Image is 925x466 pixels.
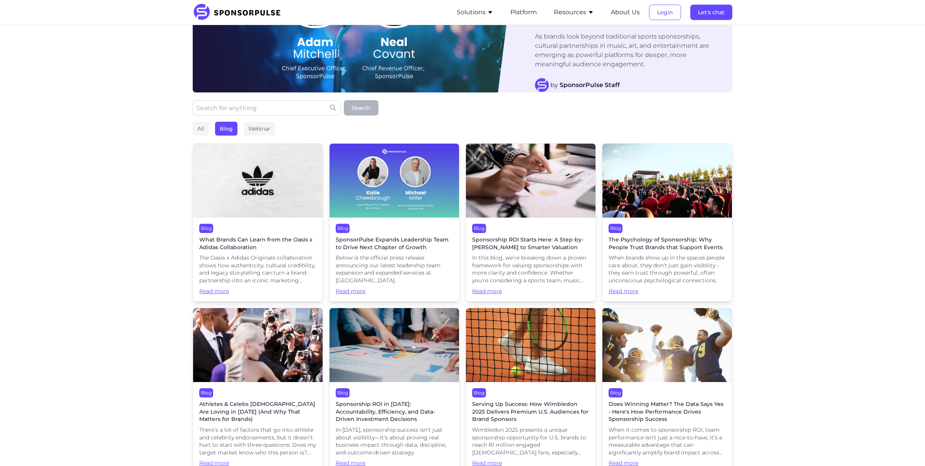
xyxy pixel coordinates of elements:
span: When it comes to sponsorship ROI, team performance isn’t just a nice-to-have, it’s a measurable a... [609,426,726,456]
a: Let's chat [690,9,732,16]
img: Getty Images courtesy of Unsplash [193,308,323,382]
div: Blog [199,388,213,397]
a: BlogSponsorPulse Expands Leadership Team to Drive Next Chapter of GrowthBelow is the official pre... [329,143,459,302]
span: There’s a lot of factors that go into athlete and celebrity endorsements, but it doesn’t hurt to ... [199,426,316,456]
p: As brands look beyond traditional sports sponsorships, cultural partnerships in music, art, and e... [535,32,717,69]
span: Does Winning Matter? The Data Says Yes - Here's How Performance Drives Sponsorship Success [609,401,726,423]
button: Let's chat [690,5,732,20]
span: Read more [472,288,589,295]
button: Solutions [457,8,493,17]
span: What Brands Can Learn from the Oasis x Adidas Collaboration [199,236,316,251]
span: Read more [336,288,453,295]
img: John Formander courtesy of Unsplash [466,308,595,382]
img: Sebastian Pociecha courtesy of Unsplash [602,144,732,218]
span: Sponsorship ROI Starts Here: A Step-by-[PERSON_NAME] to Smarter Valuation [472,236,589,251]
img: SponsorPulse [193,4,286,21]
button: Login [649,5,681,20]
input: Search for anything [193,100,341,116]
span: Read more [609,288,726,295]
img: Getty Images courtesy of Unsplash [466,144,595,218]
button: Platform [510,8,537,17]
div: Blog [215,122,237,136]
strong: SponsorPulse Staff [560,81,620,89]
div: Blog [336,388,350,397]
div: Blog [609,224,622,233]
span: In [DATE], sponsorship success isn’t just about visibility—it’s about proving real business impac... [336,426,453,456]
span: Sponsorship ROI in [DATE]: Accountability, Efficiency, and Data-Driven Investment Decisions [336,401,453,423]
img: Getty images courtesy of Unsplash [602,308,732,382]
button: About Us [611,8,640,17]
img: search icon [330,105,336,111]
div: Webinar [244,122,275,136]
iframe: Chat Widget [886,429,925,466]
button: Search [344,100,378,116]
img: Katie Cheesbrough and Michael Miller Join SponsorPulse to Accelerate Strategic Services [330,144,459,218]
span: Serving Up Success: How Wimbledon 2025 Delivers Premium U.S. Audiences for Brand Sponsors [472,401,589,423]
a: BlogSponsorship ROI Starts Here: A Step-by-[PERSON_NAME] to Smarter ValuationIn this blog, we’re ... [466,143,596,302]
div: Blog [199,224,213,233]
span: Wimbledon 2025 presents a unique sponsorship opportunity for U.S. brands to reach 81 million enga... [472,426,589,456]
span: Read more [199,288,316,295]
span: Below is the official press release announcing our latest leadership team expansion and expanded ... [336,254,453,284]
div: Blog [609,388,622,397]
img: SponsorPulse Staff [535,78,549,92]
a: BlogWhat Brands Can Learn from the Oasis x Adidas CollaborationThe Oasis x Adidas Originals colla... [193,143,323,302]
div: Blog [472,388,486,397]
button: Resources [554,8,594,17]
div: Blog [472,224,486,233]
div: Blog [336,224,350,233]
span: The Psychology of Sponsorship: Why People Trust Brands that Support Events [609,236,726,251]
span: In this blog, we’re breaking down a proven framework for valuing sponsorships with more clarity a... [472,254,589,284]
span: SponsorPulse Expands Leadership Team to Drive Next Chapter of Growth [336,236,453,251]
span: by [550,80,620,90]
img: Getty Images from Unsplash [330,308,459,382]
img: Christian Wiediger, courtesy of Unsplash [193,144,323,218]
span: When brands show up in the spaces people care about, they don’t just gain visibility - they earn ... [609,254,726,284]
a: BlogThe Psychology of Sponsorship: Why People Trust Brands that Support EventsWhen brands show up... [602,143,732,302]
span: Athletes & Celebs [DEMOGRAPHIC_DATA] Are Loving in [DATE] (And Why That Matters for Brands) [199,401,316,423]
a: About Us [611,9,640,16]
span: The Oasis x Adidas Originals collaboration shows how authenticity, cultural credibility, and lega... [199,254,316,284]
a: Login [649,9,681,16]
a: Platform [510,9,537,16]
div: All [193,122,209,136]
